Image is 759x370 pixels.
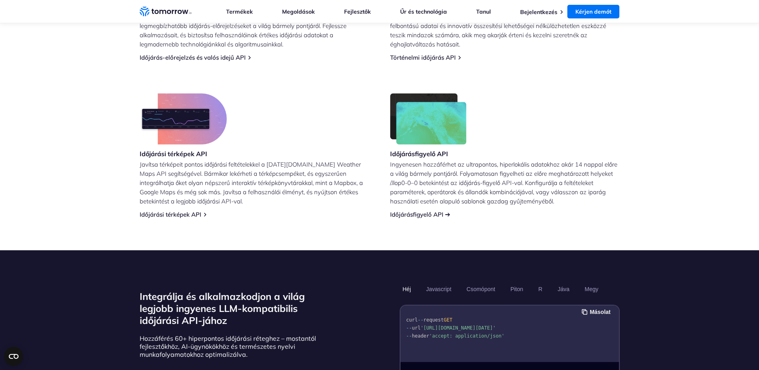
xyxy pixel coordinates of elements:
[282,8,315,15] a: Megoldások
[567,5,619,18] a: Kérjen demót
[535,282,545,296] button: R
[581,308,613,316] button: Másolat
[443,317,452,323] span: GET
[140,54,246,61] a: Időjárás-előrejelzés és valós idejű API
[140,6,192,18] a: Kezdőlap link
[400,282,414,296] button: Héj
[423,317,444,323] span: request
[140,211,201,218] a: Időjárási térképek API
[476,8,491,15] a: Tanul
[582,282,601,296] button: Megy
[423,282,454,296] button: Javascript
[464,282,498,296] button: Csomópont
[412,325,421,331] span: url
[390,161,617,205] font: Ingyenesen hozzáférhet az ultrapontos, hiperlokális adatokhoz akár 14 nappal előre a világ bármel...
[390,149,467,158] h3: Időjárásfigyelő API
[140,149,227,158] h3: Időjárási térképek API
[140,334,324,358] p: Hozzáférés 60+ hiperpontos időjárási réteghez – mostantól fejlesztőkhöz, AI-ügynökökhöz és termés...
[140,290,324,326] h2: Integrálja és alkalmazkodjon a világ legjobb ingyenes LLM-kompatibilis időjárási API-jához
[140,161,363,205] font: Javítsa térképeit pontos időjárási feltételekkel a [DATE][DOMAIN_NAME] Weather Maps API segítségé...
[520,8,557,16] a: Bejelentkezés
[390,211,443,218] a: Időjárásfigyelő API
[406,325,412,331] span: --
[4,347,23,366] button: CMP widget megnyitása
[417,317,423,323] span: --
[507,282,526,296] button: Piton
[555,282,572,296] button: Jáva
[412,333,429,339] span: header
[390,54,456,61] a: Történelmi időjárás API
[400,8,447,15] a: Űr és technológia
[429,333,504,339] span: 'accept: application/json'
[406,333,412,339] span: --
[226,8,253,15] a: Termékek
[344,8,371,15] a: Fejlesztők
[406,317,418,323] span: curl
[421,325,496,331] span: '[URL][DOMAIN_NAME][DATE]'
